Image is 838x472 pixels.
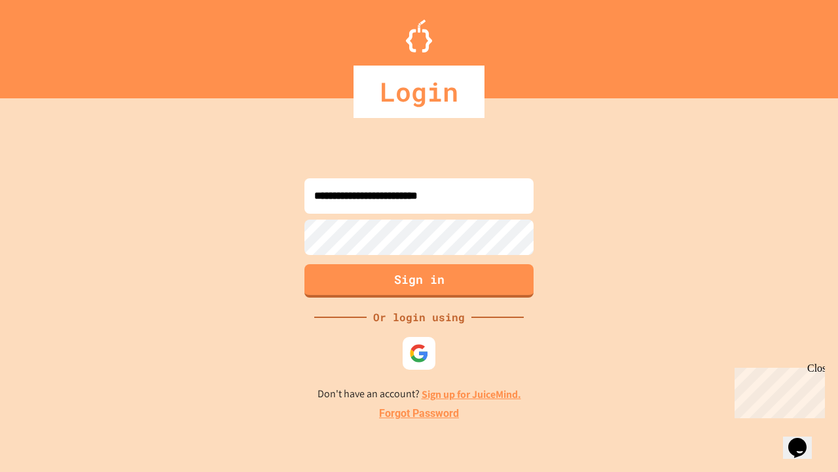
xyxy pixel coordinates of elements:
button: Sign in [304,264,534,298]
div: Or login using [367,309,471,325]
div: Chat with us now!Close [5,5,90,83]
a: Forgot Password [379,406,459,422]
iframe: chat widget [783,420,825,459]
img: Logo.svg [406,20,432,52]
a: Sign up for JuiceMind. [422,387,521,401]
div: Login [354,66,484,118]
iframe: chat widget [729,363,825,418]
p: Don't have an account? [318,386,521,403]
img: google-icon.svg [409,344,429,363]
